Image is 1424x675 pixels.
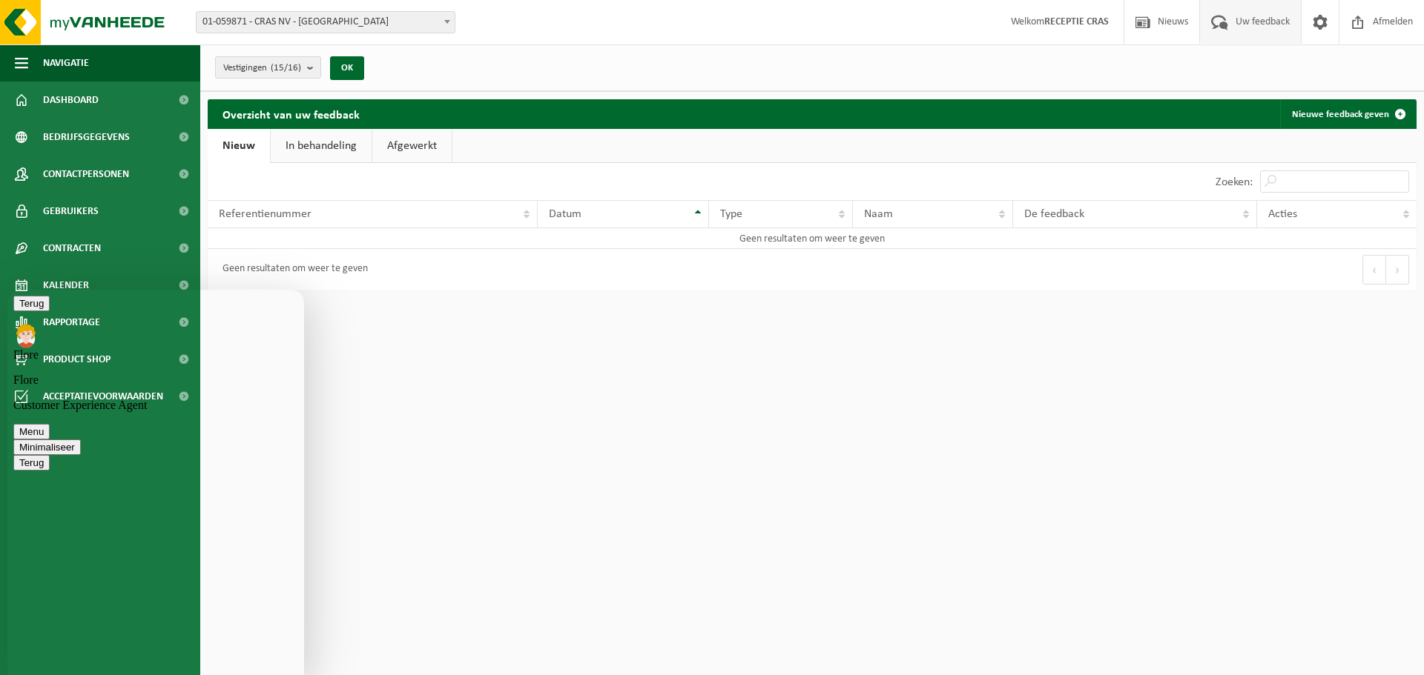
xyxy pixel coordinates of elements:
[215,256,368,283] div: Geen resultaten om weer te geven
[271,63,301,73] count: (15/16)
[43,193,99,230] span: Gebruikers
[43,156,129,193] span: Contactpersonen
[1268,208,1297,220] span: Acties
[208,228,1417,249] td: Geen resultaten om weer te geven
[215,56,321,79] button: Vestigingen(15/16)
[1386,255,1409,285] button: Next
[43,230,101,267] span: Contracten
[196,11,455,33] span: 01-059871 - CRAS NV - WAREGEM
[208,129,270,163] a: Nieuw
[549,208,581,220] span: Datum
[1280,99,1415,129] a: Nieuwe feedback geven
[1024,208,1084,220] span: De feedback
[1362,255,1386,285] button: Previous
[330,56,364,80] button: OK
[223,57,301,79] span: Vestigingen
[43,267,89,304] span: Kalender
[197,12,455,33] span: 01-059871 - CRAS NV - WAREGEM
[864,208,893,220] span: Naam
[208,99,375,128] h2: Overzicht van uw feedback
[43,119,130,156] span: Bedrijfsgegevens
[43,82,99,119] span: Dashboard
[7,290,304,675] iframe: chat widget
[271,129,372,163] a: In behandeling
[43,44,89,82] span: Navigatie
[1216,176,1253,188] label: Zoeken:
[219,208,311,220] span: Referentienummer
[372,129,452,163] a: Afgewerkt
[1044,16,1109,27] strong: RECEPTIE CRAS
[720,208,742,220] span: Type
